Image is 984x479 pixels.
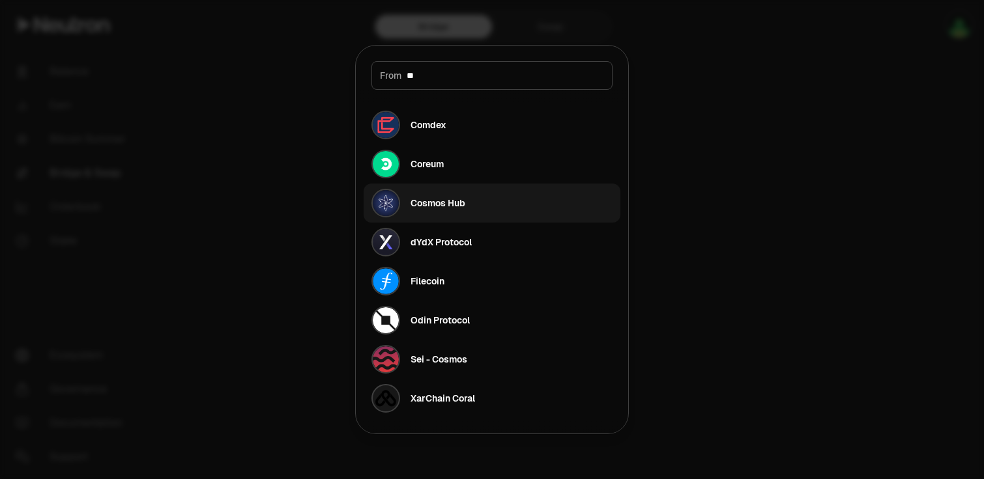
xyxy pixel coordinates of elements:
[364,340,620,379] button: Sei - Cosmos LogoSei - Cosmos
[411,118,446,131] div: Comdex
[411,157,444,171] div: Coreum
[364,184,620,223] button: Cosmos Hub LogoCosmos Hub
[364,262,620,301] button: Filecoin LogoFilecoin
[364,379,620,418] button: XarChain Coral LogoXarChain Coral
[373,112,399,138] img: Comdex Logo
[380,69,401,82] span: From
[411,353,467,366] div: Sei - Cosmos
[373,268,399,294] img: Filecoin Logo
[373,346,399,372] img: Sei - Cosmos Logo
[373,307,399,333] img: Odin Protocol Logo
[411,314,470,327] div: Odin Protocol
[411,275,444,288] div: Filecoin
[364,144,620,184] button: Coreum LogoCoreum
[373,229,399,255] img: dYdX Protocol Logo
[411,197,465,210] div: Cosmos Hub
[373,190,399,216] img: Cosmos Hub Logo
[364,105,620,144] button: Comdex LogoComdex
[411,392,475,405] div: XarChain Coral
[411,236,472,249] div: dYdX Protocol
[364,223,620,262] button: dYdX Protocol LogodYdX Protocol
[373,151,399,177] img: Coreum Logo
[364,301,620,340] button: Odin Protocol LogoOdin Protocol
[373,385,399,411] img: XarChain Coral Logo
